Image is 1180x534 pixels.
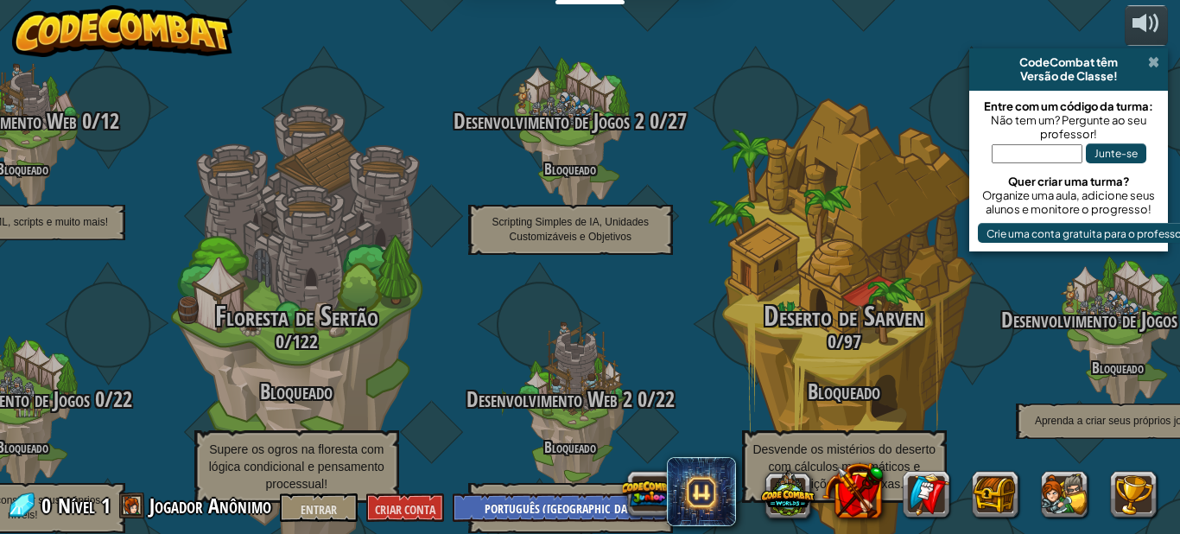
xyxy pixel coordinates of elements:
[650,106,659,136] font: 0
[100,106,119,136] font: 12
[647,385,656,414] font: /
[1094,147,1138,160] font: Junte-se
[280,493,358,522] button: Entrar
[1086,143,1146,163] button: Junte-se
[844,328,861,354] font: 97
[375,501,435,518] font: Criar Conta
[105,385,113,414] font: /
[301,501,337,518] font: Entrar
[836,328,844,354] font: /
[1092,357,1144,378] font: Bloqueado
[284,328,292,354] font: /
[984,99,1153,113] font: Entre com um código da turma:
[752,442,936,491] font: Desvende os mistérios do deserto com cálculos matemáticos e condições complexas.
[454,106,644,136] font: Desenvolvimento de Jogos 2
[656,385,675,414] font: 22
[492,216,649,243] font: Scripting Simples de IA, Unidades Customizáveis ​​e Objetivos
[1125,5,1168,46] button: Ajuste de volume
[991,113,1146,141] font: Não tem um? Pergunte ao seu professor!
[292,328,318,354] font: 122
[466,385,632,414] font: Desenvolvimento Web 2
[95,385,105,414] font: 0
[544,436,596,457] font: Bloqueado
[1019,55,1118,69] font: CodeCombat têm
[1020,69,1118,83] font: Versão de Classe!
[828,328,836,354] font: 0
[209,442,384,491] font: Supere os ogros na floresta com lógica condicional e pensamento processual!
[764,297,924,334] font: Deserto de Sarven
[82,106,92,136] font: 0
[58,492,95,519] font: Nível
[1008,175,1130,188] font: Quer criar uma turma?
[982,188,1155,216] font: Organize uma aula, adicione seus alunos e monitore o progresso!
[149,492,271,519] font: Jogador Anônimo
[366,493,444,522] button: Criar Conta
[260,377,333,406] font: Bloqueado
[659,106,668,136] font: /
[638,385,647,414] font: 0
[92,106,100,136] font: /
[668,106,687,136] font: 27
[41,492,51,519] font: 0
[113,385,132,414] font: 22
[808,377,880,406] font: Bloqueado
[276,328,284,354] font: 0
[215,297,378,334] font: Floresta de Sertão
[101,492,111,519] font: 1
[12,5,233,57] img: CodeCombat - Aprenda a programar jogando um jogo
[544,158,596,179] font: Bloqueado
